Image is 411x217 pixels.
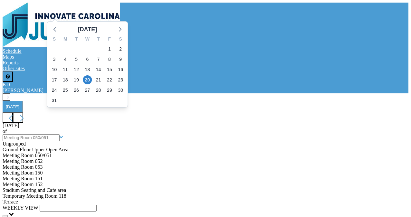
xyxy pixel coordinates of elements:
a: Reports [3,60,19,65]
span: WEEKLY VIEW [3,205,38,211]
a: Other sites [3,66,25,71]
div: Meeting Room 152 [3,182,408,187]
span: [DATE] [3,123,19,128]
div: Terrace [3,199,408,205]
img: organization-logo [3,3,120,47]
input: Search for option [40,205,97,212]
span: of [3,128,7,134]
span: [PERSON_NAME] [3,88,43,93]
div: Meeting Room 151 [3,176,408,182]
div: Meeting Room 050/051 [3,153,408,158]
div: Meeting Room 052 [3,158,408,164]
a: Schedule [3,48,22,54]
button: Clear Selected [3,215,8,217]
span: KD [3,82,10,87]
div: Meeting Room 053 [3,164,408,170]
a: Maps [3,54,14,60]
div: Stadium Seating and Cafe area [3,187,408,193]
div: Temporary Meeting Room 118 [3,193,408,199]
button: [DATE] [3,101,23,112]
div: Meeting Room 150 [3,170,408,176]
input: Meeting Room 050/051 [3,134,60,141]
div: Ungrouped [3,141,408,147]
div: Ground Floor Upper Open Area [3,147,408,153]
